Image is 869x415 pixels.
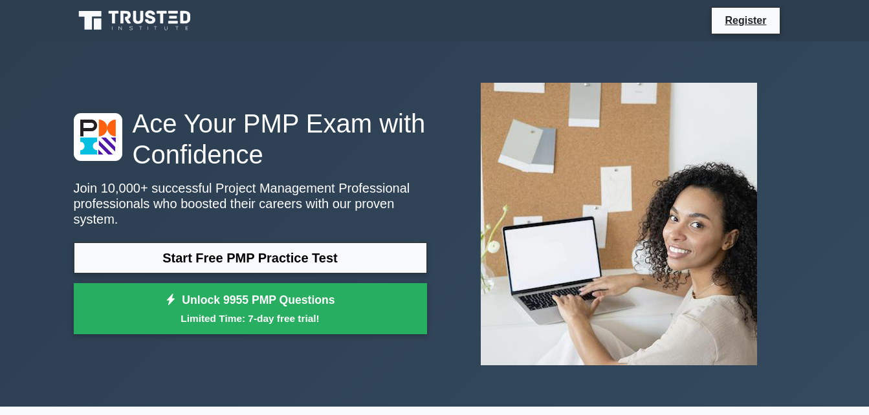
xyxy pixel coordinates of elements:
[74,108,427,170] h1: Ace Your PMP Exam with Confidence
[717,12,774,28] a: Register
[74,180,427,227] p: Join 10,000+ successful Project Management Professional professionals who boosted their careers w...
[90,311,411,326] small: Limited Time: 7-day free trial!
[74,242,427,273] a: Start Free PMP Practice Test
[74,283,427,335] a: Unlock 9955 PMP QuestionsLimited Time: 7-day free trial!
